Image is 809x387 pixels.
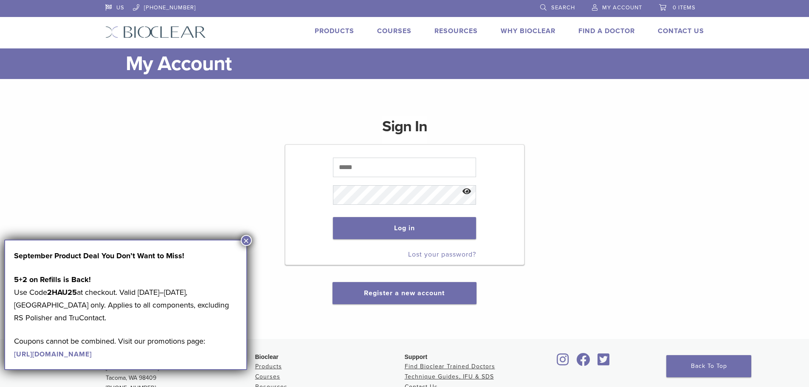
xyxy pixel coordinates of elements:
strong: 5+2 on Refills is Back! [14,275,91,284]
a: [URL][DOMAIN_NAME] [14,350,92,359]
a: Register a new account [364,289,445,297]
a: Bioclear [595,358,613,367]
span: My Account [602,4,642,11]
button: Register a new account [333,282,476,304]
strong: September Product Deal You Don’t Want to Miss! [14,251,184,260]
button: Show password [458,181,476,203]
a: Lost your password? [408,250,476,259]
a: Why Bioclear [501,27,555,35]
a: Technique Guides, IFU & SDS [405,373,494,380]
span: Search [551,4,575,11]
a: Products [255,363,282,370]
a: Contact Us [658,27,704,35]
a: Products [315,27,354,35]
a: Back To Top [666,355,751,377]
p: Use Code at checkout. Valid [DATE]–[DATE], [GEOGRAPHIC_DATA] only. Applies to all components, exc... [14,273,237,324]
a: Courses [255,373,280,380]
button: Close [241,235,252,246]
span: Bioclear [255,353,279,360]
span: Support [405,353,428,360]
a: Find Bioclear Trained Doctors [405,363,495,370]
a: Bioclear [574,358,593,367]
h1: My Account [126,48,704,79]
a: Resources [434,27,478,35]
img: Bioclear [105,26,206,38]
span: 0 items [673,4,696,11]
a: Bioclear [554,358,572,367]
button: Log in [333,217,476,239]
strong: 2HAU25 [47,288,77,297]
h1: Sign In [382,116,427,144]
a: Courses [377,27,412,35]
a: Find A Doctor [578,27,635,35]
p: Coupons cannot be combined. Visit our promotions page: [14,335,237,360]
